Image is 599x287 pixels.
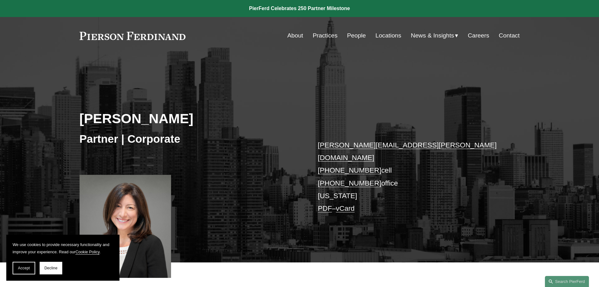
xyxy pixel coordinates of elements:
[40,262,62,274] button: Decline
[13,262,35,274] button: Accept
[13,241,113,255] p: We use cookies to provide necessary functionality and improve your experience. Read our .
[75,250,100,254] a: Cookie Policy
[44,266,58,270] span: Decline
[287,30,303,42] a: About
[375,30,401,42] a: Locations
[318,179,381,187] a: [PHONE_NUMBER]
[545,276,589,287] a: Search this site
[18,266,30,270] span: Accept
[318,141,497,162] a: [PERSON_NAME][EMAIL_ADDRESS][PERSON_NAME][DOMAIN_NAME]
[411,30,454,41] span: News & Insights
[80,110,300,127] h2: [PERSON_NAME]
[318,139,501,215] p: cell office [US_STATE] –
[318,204,332,212] a: PDF
[318,166,381,174] a: [PHONE_NUMBER]
[80,132,300,146] h3: Partner | Corporate
[411,30,458,42] a: folder dropdown
[336,204,355,212] a: vCard
[347,30,366,42] a: People
[313,30,337,42] a: Practices
[468,30,489,42] a: Careers
[6,235,119,281] section: Cookie banner
[499,30,519,42] a: Contact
